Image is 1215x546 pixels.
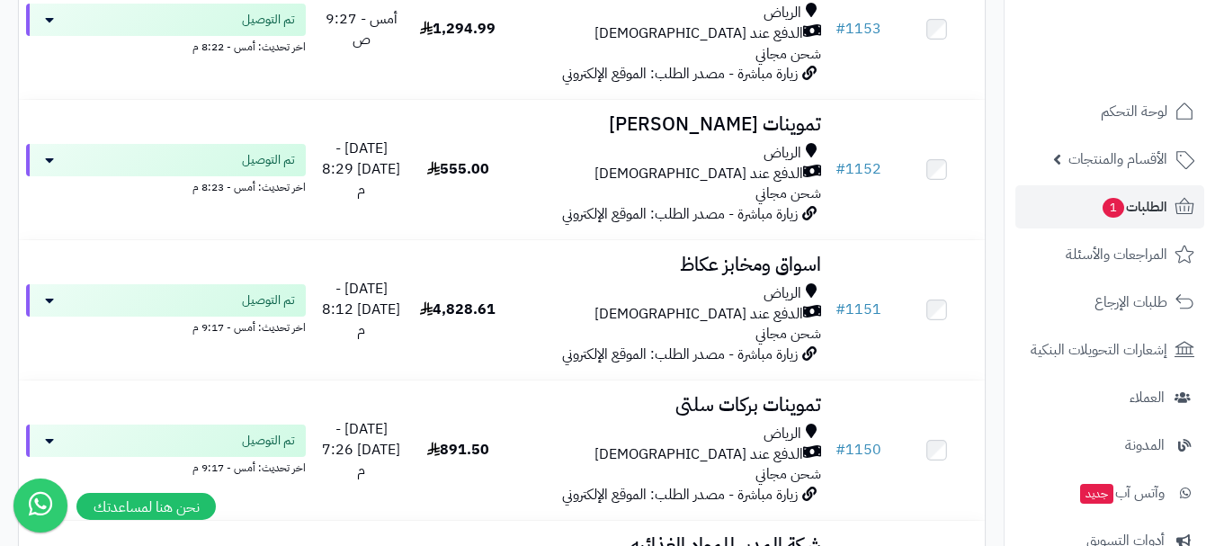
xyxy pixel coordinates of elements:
span: الدفع عند [DEMOGRAPHIC_DATA] [594,304,803,325]
span: جديد [1080,484,1113,504]
img: logo-2.png [1093,50,1198,88]
span: تم التوصيل [242,151,295,169]
a: #1153 [835,18,881,40]
a: العملاء [1015,376,1204,419]
a: #1151 [835,299,881,320]
span: طلبات الإرجاع [1094,290,1167,315]
span: أمس - 9:27 ص [326,8,398,50]
a: المراجعات والأسئلة [1015,233,1204,276]
a: لوحة التحكم [1015,90,1204,133]
span: زيارة مباشرة - مصدر الطلب: الموقع الإلكتروني [562,484,798,506]
span: تم التوصيل [242,11,295,29]
div: اخر تحديث: أمس - 8:22 م [26,36,306,55]
span: الرياض [764,424,801,444]
span: شحن مجاني [755,43,821,65]
a: إشعارات التحويلات البنكية [1015,328,1204,371]
a: #1150 [835,439,881,461]
span: إشعارات التحويلات البنكية [1031,337,1167,363]
span: # [835,299,845,320]
span: الرياض [764,3,801,23]
div: اخر تحديث: أمس - 8:23 م [26,176,306,195]
a: طلبات الإرجاع [1015,281,1204,324]
span: وآتس آب [1078,480,1165,506]
span: 891.50 [427,439,489,461]
span: الدفع عند [DEMOGRAPHIC_DATA] [594,164,803,184]
span: شحن مجاني [755,323,821,345]
span: [DATE] - [DATE] 8:12 م [322,278,400,341]
span: # [835,18,845,40]
span: تم التوصيل [242,291,295,309]
span: المدونة [1125,433,1165,458]
h3: تموينات بركات سلتى [514,395,821,416]
span: # [835,158,845,180]
span: العملاء [1130,385,1165,410]
div: اخر تحديث: أمس - 9:17 م [26,317,306,336]
span: شحن مجاني [755,183,821,204]
h3: اسواق ومخابز عكاظ [514,255,821,275]
span: [DATE] - [DATE] 8:29 م [322,138,400,201]
span: لوحة التحكم [1101,99,1167,124]
span: # [835,439,845,461]
span: تم التوصيل [242,432,295,450]
span: الرياض [764,283,801,304]
a: #1152 [835,158,881,180]
span: زيارة مباشرة - مصدر الطلب: الموقع الإلكتروني [562,344,798,365]
span: 4,828.61 [420,299,496,320]
span: المراجعات والأسئلة [1066,242,1167,267]
span: الرياض [764,143,801,164]
h3: تموينات [PERSON_NAME] [514,114,821,135]
span: [DATE] - [DATE] 7:26 م [322,418,400,481]
span: 555.00 [427,158,489,180]
a: الطلبات1 [1015,185,1204,228]
span: 1 [1103,198,1124,218]
span: شحن مجاني [755,463,821,485]
span: زيارة مباشرة - مصدر الطلب: الموقع الإلكتروني [562,203,798,225]
span: زيارة مباشرة - مصدر الطلب: الموقع الإلكتروني [562,63,798,85]
span: 1,294.99 [420,18,496,40]
span: الدفع عند [DEMOGRAPHIC_DATA] [594,444,803,465]
a: وآتس آبجديد [1015,471,1204,515]
span: الدفع عند [DEMOGRAPHIC_DATA] [594,23,803,44]
span: الطلبات [1101,194,1167,219]
a: المدونة [1015,424,1204,467]
div: اخر تحديث: أمس - 9:17 م [26,457,306,476]
span: الأقسام والمنتجات [1068,147,1167,172]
